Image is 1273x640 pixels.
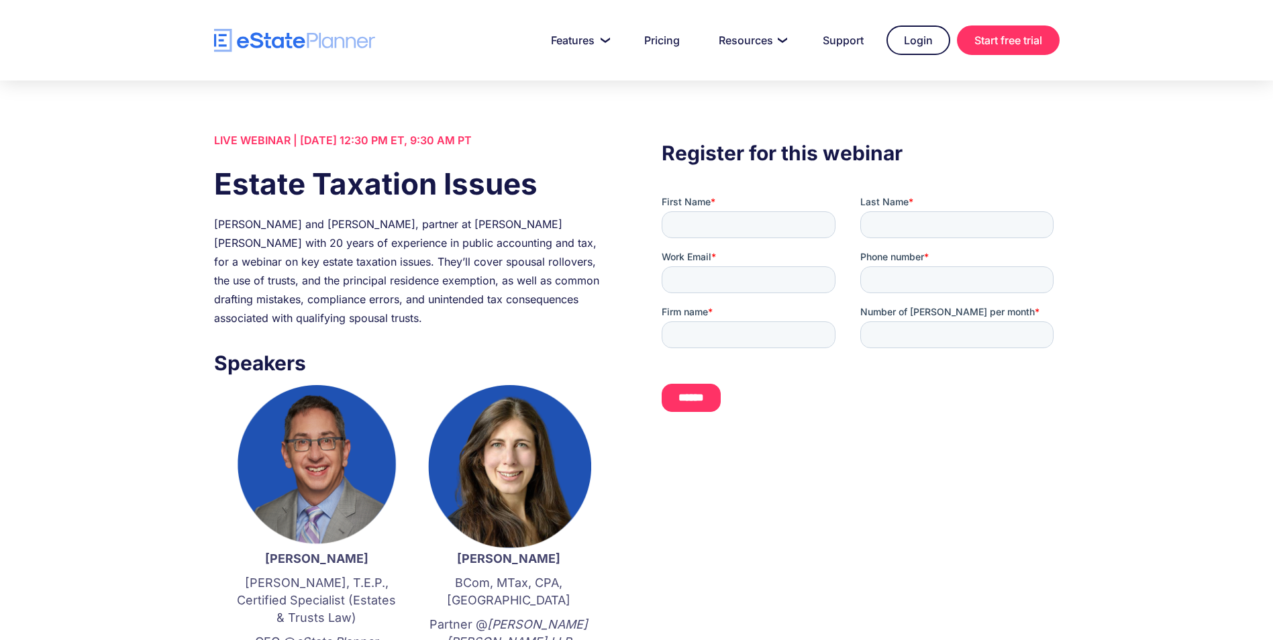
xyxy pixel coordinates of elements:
h3: Register for this webinar [662,138,1059,168]
h3: Speakers [214,348,611,378]
strong: [PERSON_NAME] [265,551,368,566]
p: [PERSON_NAME], T.E.P., Certified Specialist (Estates & Trusts Law) [234,574,399,627]
a: Resources [703,27,800,54]
h1: Estate Taxation Issues [214,163,611,205]
strong: [PERSON_NAME] [457,551,560,566]
div: [PERSON_NAME] and [PERSON_NAME], partner at [PERSON_NAME] [PERSON_NAME] with 20 years of experien... [214,215,611,327]
p: BCom, MTax, CPA, [GEOGRAPHIC_DATA] [426,574,591,609]
a: Pricing [628,27,696,54]
a: Start free trial [957,25,1060,55]
iframe: Form 0 [662,195,1059,423]
a: Features [535,27,621,54]
a: Support [807,27,880,54]
div: LIVE WEBINAR | [DATE] 12:30 PM ET, 9:30 AM PT [214,131,611,150]
a: Login [886,25,950,55]
a: home [214,29,375,52]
